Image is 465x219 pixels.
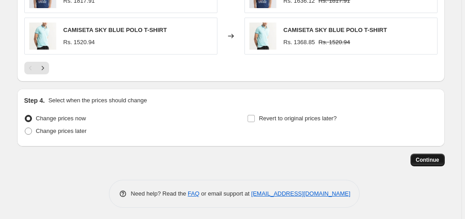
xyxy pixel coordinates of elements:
[284,27,387,33] span: CAMISETA SKY BLUE POLO T-SHIRT
[48,96,147,105] p: Select when the prices should change
[63,38,95,47] div: Rs. 1520.94
[24,62,49,74] nav: Pagination
[411,154,445,166] button: Continue
[29,23,56,50] img: p-2_d8165ca9-da53-4b1b-a236-84808b107900_80x.jpg
[284,38,315,47] div: Rs. 1368.85
[416,156,439,164] span: Continue
[36,115,86,122] span: Change prices now
[24,96,45,105] h2: Step 4.
[319,38,350,47] strike: Rs. 1520.94
[249,23,276,50] img: p-2_d8165ca9-da53-4b1b-a236-84808b107900_80x.jpg
[36,62,49,74] button: Next
[251,190,350,197] a: [EMAIL_ADDRESS][DOMAIN_NAME]
[36,128,87,134] span: Change prices later
[259,115,337,122] span: Revert to original prices later?
[131,190,188,197] span: Need help? Read the
[63,27,167,33] span: CAMISETA SKY BLUE POLO T-SHIRT
[199,190,251,197] span: or email support at
[188,190,199,197] a: FAQ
